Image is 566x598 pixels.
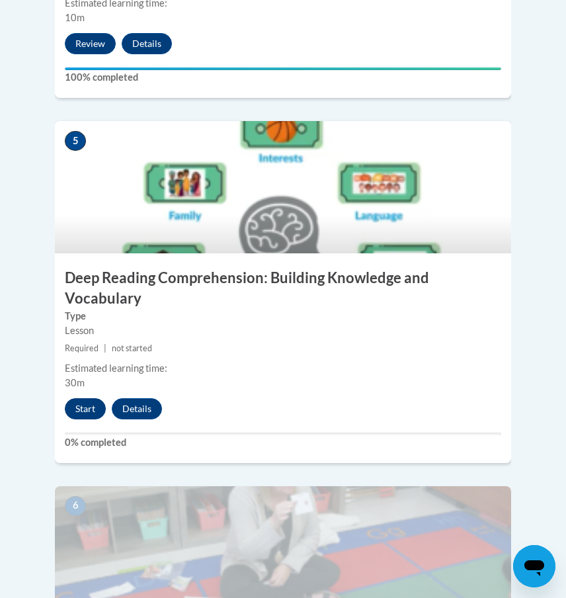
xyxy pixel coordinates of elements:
[65,343,99,353] span: Required
[55,268,511,309] h3: Deep Reading Comprehension: Building Knowledge and Vocabulary
[55,121,511,253] img: Course Image
[65,398,106,419] button: Start
[112,343,152,353] span: not started
[65,70,501,85] label: 100% completed
[65,12,85,23] span: 10m
[65,435,501,450] label: 0% completed
[65,67,501,70] div: Your progress
[65,496,86,516] span: 6
[65,309,501,323] label: Type
[104,343,106,353] span: |
[65,361,501,376] div: Estimated learning time:
[65,33,116,54] button: Review
[112,398,162,419] button: Details
[122,33,172,54] button: Details
[65,323,501,338] div: Lesson
[65,131,86,151] span: 5
[65,377,85,388] span: 30m
[513,545,555,587] iframe: Button to launch messaging window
